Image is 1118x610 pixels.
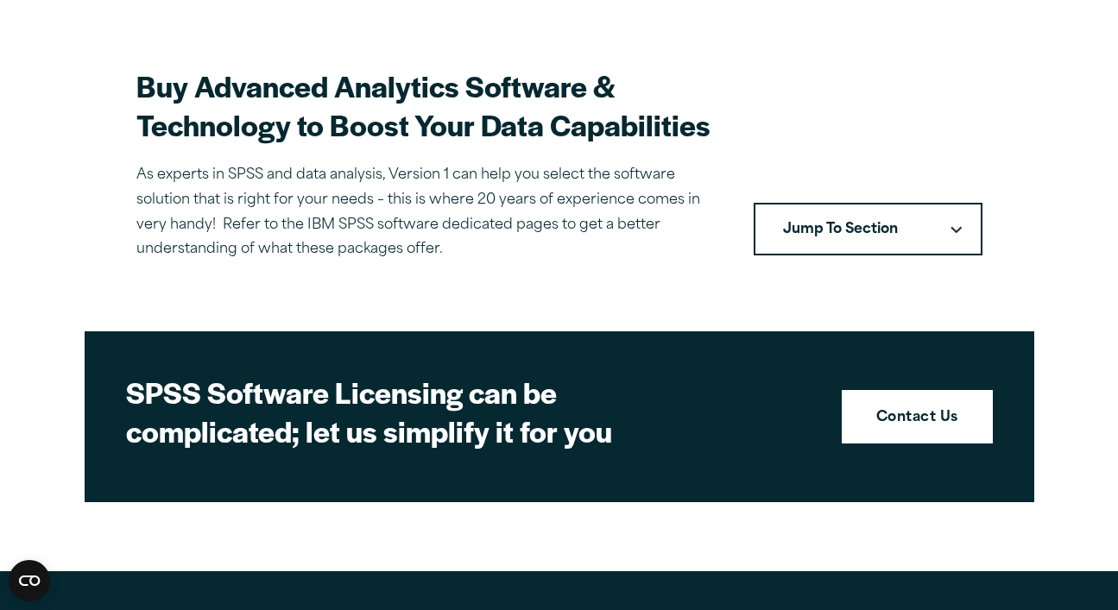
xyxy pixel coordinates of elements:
[876,407,958,430] strong: Contact Us
[136,163,712,262] p: As experts in SPSS and data analysis, Version 1 can help you select the software solution that is...
[754,203,982,256] nav: Table of Contents
[754,203,982,256] button: Jump To SectionDownward pointing chevron
[9,560,50,601] button: Open CMP widget
[136,66,712,144] h2: Buy Advanced Analytics Software & Technology to Boost Your Data Capabilities
[842,390,993,443] a: Contact Us
[126,373,730,450] h2: SPSS Software Licensing can be complicated; let us simplify it for you
[951,226,962,234] svg: Downward pointing chevron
